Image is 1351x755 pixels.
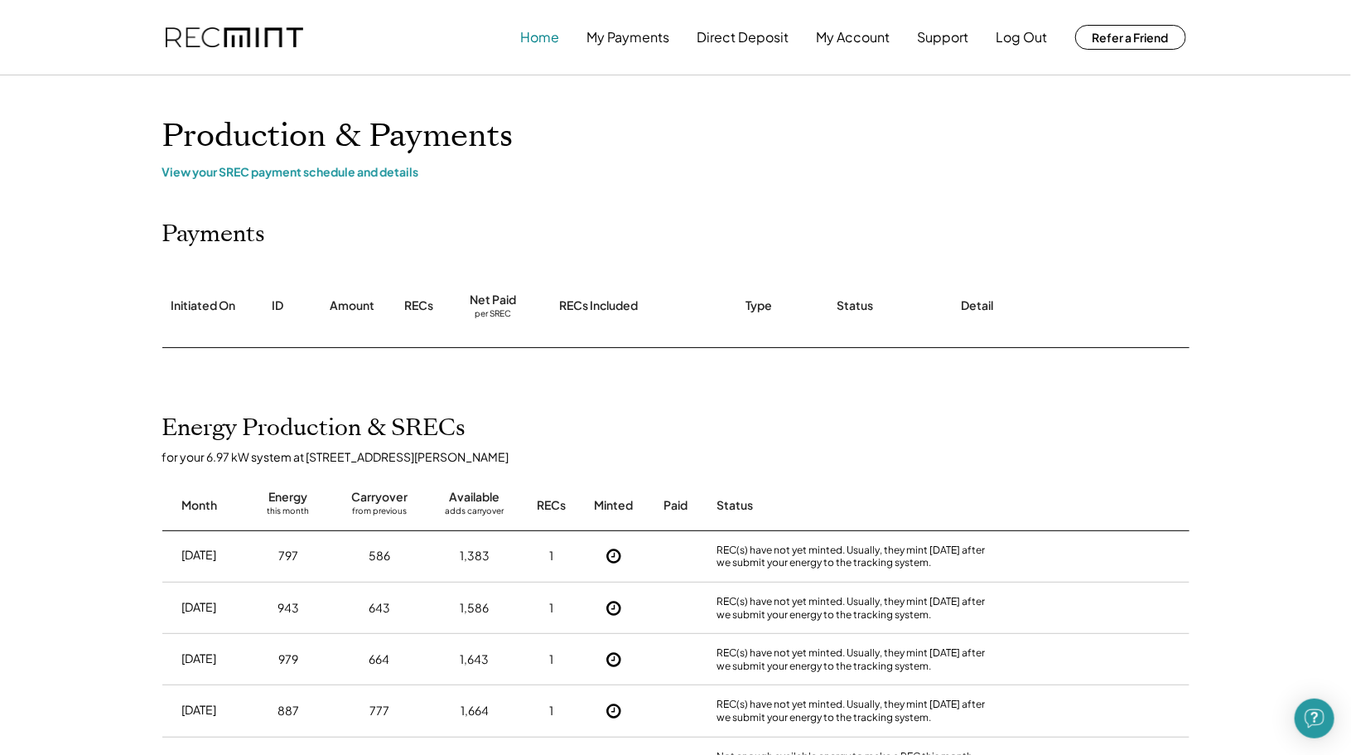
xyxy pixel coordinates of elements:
[369,703,389,719] div: 777
[182,702,217,719] div: [DATE]
[549,703,553,719] div: 1
[717,595,999,621] div: REC(s) have not yet minted. Usually, they mint [DATE] after we submit your energy to the tracking...
[918,21,969,54] button: Support
[594,497,633,514] div: Minted
[369,548,390,564] div: 586
[182,651,217,667] div: [DATE]
[601,544,626,569] button: Not Yet Minted
[268,506,310,522] div: this month
[162,117,1189,156] h1: Production & Payments
[717,698,999,724] div: REC(s) have not yet minted. Usually, they mint [DATE] after we submit your energy to the tracking...
[996,21,1048,54] button: Log Out
[461,703,489,719] div: 1,664
[697,21,789,54] button: Direct Deposit
[601,647,626,672] button: Not Yet Minted
[663,497,688,514] div: Paid
[351,489,408,506] div: Carryover
[560,298,639,314] div: RECs Included
[446,506,504,522] div: adds carryover
[549,600,553,617] div: 1
[269,489,308,506] div: Energy
[461,600,490,617] div: 1,586
[1075,25,1186,50] button: Refer a Friend
[1295,699,1334,738] div: Open Intercom Messenger
[352,506,407,522] div: from previous
[475,308,512,321] div: per SREC
[450,489,500,506] div: Available
[746,298,773,314] div: Type
[837,298,874,314] div: Status
[278,651,298,668] div: 979
[171,298,236,314] div: Initiated On
[162,449,1206,464] div: for your 6.97 kW system at [STREET_ADDRESS][PERSON_NAME]
[331,298,375,314] div: Amount
[461,651,490,668] div: 1,643
[369,651,390,668] div: 664
[470,292,517,308] div: Net Paid
[717,646,999,672] div: REC(s) have not yet minted. Usually, they mint [DATE] after we submit your energy to the tracking...
[460,548,490,564] div: 1,383
[278,548,298,564] div: 797
[162,164,1189,179] div: View your SREC payment schedule and details
[182,547,217,564] div: [DATE]
[182,599,217,616] div: [DATE]
[601,699,626,724] button: Not Yet Minted
[166,27,303,48] img: recmint-logotype%403x.png
[277,703,299,719] div: 887
[181,497,217,514] div: Month
[717,497,999,514] div: Status
[162,220,266,249] h2: Payments
[521,21,560,54] button: Home
[162,414,466,443] h2: Energy Production & SRECs
[369,600,390,617] div: 643
[277,600,299,617] div: 943
[404,298,433,314] div: RECs
[549,548,553,564] div: 1
[962,298,994,314] div: Detail
[817,21,890,54] button: My Account
[273,298,284,314] div: ID
[587,21,670,54] button: My Payments
[717,544,999,569] div: REC(s) have not yet minted. Usually, they mint [DATE] after we submit your energy to the tracking...
[549,651,553,668] div: 1
[537,497,566,514] div: RECs
[601,596,626,621] button: Not Yet Minted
